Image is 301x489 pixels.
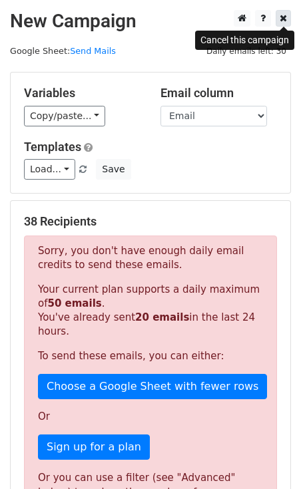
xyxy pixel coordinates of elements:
[38,434,150,460] a: Sign up for a plan
[202,46,291,56] a: Daily emails left: 30
[38,283,263,339] p: Your current plan supports a daily maximum of . You've already sent in the last 24 hours.
[10,10,291,33] h2: New Campaign
[24,86,141,100] h5: Variables
[135,311,189,323] strong: 20 emails
[234,425,301,489] iframe: Chat Widget
[38,374,267,399] a: Choose a Google Sheet with fewer rows
[195,31,294,50] div: Cancel this campaign
[24,214,277,229] h5: 38 Recipients
[38,349,263,363] p: To send these emails, you can either:
[10,46,116,56] small: Google Sheet:
[160,86,277,100] h5: Email column
[70,46,116,56] a: Send Mails
[96,159,131,180] button: Save
[24,140,81,154] a: Templates
[38,244,263,272] p: Sorry, you don't have enough daily email credits to send these emails.
[38,410,263,424] p: Or
[47,297,101,309] strong: 50 emails
[24,159,75,180] a: Load...
[24,106,105,126] a: Copy/paste...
